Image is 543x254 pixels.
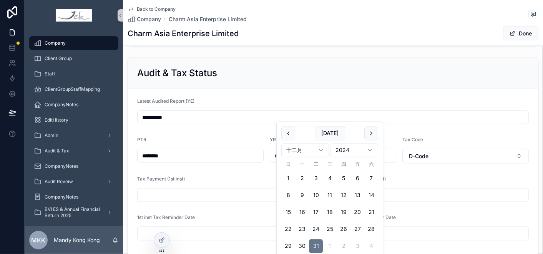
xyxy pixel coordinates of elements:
[137,67,217,79] h2: Audit & Tax Status
[29,190,118,204] a: CompanyNotes
[350,222,364,236] button: 2024年12月27日 星期五
[137,6,176,12] span: Back to Company
[323,222,337,236] button: 2024年12月25日 星期三
[29,98,118,112] a: CompanyNotes
[29,52,118,65] a: Client Group
[25,31,123,226] div: scrollable content
[295,222,309,236] button: 2024年12月23日 星期一
[45,86,100,92] span: ClientGroupStaffMapping
[137,214,195,220] span: 1st inst Tax Reminder Date
[337,222,350,236] button: 2024年12月26日 星期四
[29,129,118,142] a: Admin
[295,172,309,185] button: 2024年12月2日 星期一
[29,67,118,81] a: Staff
[45,148,69,154] span: Audit & Tax
[45,55,72,62] span: Client Group
[29,113,118,127] a: EditHistory
[364,239,378,253] button: 2025年1月4日 星期六
[281,160,295,169] th: 星期日
[270,137,309,142] span: YR of Assessment
[45,71,55,77] span: Staff
[45,206,101,219] span: BVI ES & Annual Financial Return 2025
[45,179,73,185] span: Audit Reveiw
[337,160,350,169] th: 星期四
[409,152,428,160] span: D-Code
[45,40,66,46] span: Company
[323,206,337,219] button: 2024年12月18日 星期三
[309,239,323,253] button: 2024年12月31日 星期二, selected
[128,15,161,23] a: Company
[295,206,309,219] button: 2024年12月16日 星期一
[281,160,378,253] table: 十二月 2024
[309,160,323,169] th: 星期二
[281,206,295,219] button: 2024年12月15日 星期日
[323,172,337,185] button: 2024年12月4日 星期三
[323,160,337,169] th: 星期三
[309,189,323,202] button: 2024年12月10日 星期二
[350,239,364,253] button: 2025年1月3日 星期五
[137,15,161,23] span: Company
[45,163,78,169] span: CompanyNotes
[337,239,350,253] button: 2025年1月2日 星期四
[364,189,378,202] button: 2024年12月14日 星期六
[29,144,118,158] a: Audit & Tax
[45,194,78,200] span: CompanyNotes
[350,160,364,169] th: 星期五
[54,236,100,244] p: Mandy Kong Kong
[337,172,350,185] button: 2024年12月5日 星期四
[309,222,323,236] button: 2024年12月24日 星期二
[364,160,378,169] th: 星期六
[402,137,423,142] span: Tax Code
[402,149,529,164] button: Select Button
[45,117,68,123] span: EditHistory
[137,98,194,104] span: Latest Audited Report (YE)
[350,172,364,185] button: 2024年12月6日 星期五
[128,28,239,39] h1: Charm Asia Enterprise Limited
[29,159,118,173] a: CompanyNotes
[169,15,247,23] a: Charm Asia Enterprise Limited
[32,236,46,245] span: MKK
[323,189,337,202] button: 2024年12月11日 星期三
[29,206,118,219] a: BVI ES & Annual Financial Return 2025
[337,189,350,202] button: 2024年12月12日 星期四
[350,206,364,219] button: 2024年12月20日 星期五
[29,82,118,96] a: ClientGroupStaffMapping
[309,206,323,219] button: 2024年12月17日 星期二
[281,222,295,236] button: 2024年12月22日 星期日
[281,239,295,253] button: 2024年12月29日 星期日
[45,132,58,139] span: Admin
[281,172,295,185] button: 2024年12月1日 星期日
[364,222,378,236] button: 2024年12月28日 星期六
[295,239,309,253] button: 2024年12月30日 星期一
[281,189,295,202] button: 2024年12月8日 星期日
[56,9,92,22] img: App logo
[350,189,364,202] button: 2024年12月13日 星期五
[137,176,185,182] span: Tax Payment (1st inst)
[295,160,309,169] th: 星期一
[364,172,378,185] button: 2024年12月7日 星期六
[29,36,118,50] a: Company
[337,206,350,219] button: 2024年12月19日 星期四
[503,27,538,40] button: Done
[295,189,309,202] button: 2024年12月9日 星期一
[323,239,337,253] button: 2025年1月1日 星期三
[45,102,78,108] span: CompanyNotes
[137,137,146,142] span: PTR
[315,127,345,140] button: [DATE]
[128,6,176,12] a: Back to Company
[29,175,118,189] a: Audit Reveiw
[309,172,323,185] button: 2024年12月3日 星期二
[364,206,378,219] button: 2024年12月21日 星期六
